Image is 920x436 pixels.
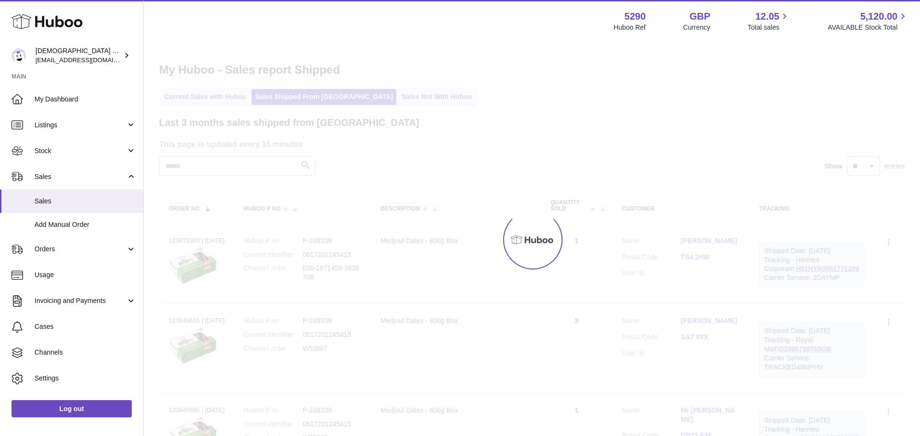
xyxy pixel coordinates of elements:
[747,23,790,32] span: Total sales
[34,296,126,305] span: Invoicing and Payments
[755,10,779,23] span: 12.05
[828,23,908,32] span: AVAILABLE Stock Total
[614,23,646,32] div: Huboo Ref
[690,10,710,23] strong: GBP
[34,95,136,104] span: My Dashboard
[34,146,126,156] span: Stock
[683,23,711,32] div: Currency
[828,10,908,32] a: 5,120.00 AVAILABLE Stock Total
[34,197,136,206] span: Sales
[860,10,897,23] span: 5,120.00
[35,56,141,64] span: [EMAIL_ADDRESS][DOMAIN_NAME]
[34,172,126,181] span: Sales
[624,10,646,23] strong: 5290
[35,46,122,65] div: [DEMOGRAPHIC_DATA] Charity
[34,121,126,130] span: Listings
[34,322,136,331] span: Cases
[11,400,132,417] a: Log out
[34,245,126,254] span: Orders
[34,348,136,357] span: Channels
[34,374,136,383] span: Settings
[11,48,26,63] img: info@muslimcharity.org.uk
[34,270,136,279] span: Usage
[747,10,790,32] a: 12.05 Total sales
[34,220,136,229] span: Add Manual Order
